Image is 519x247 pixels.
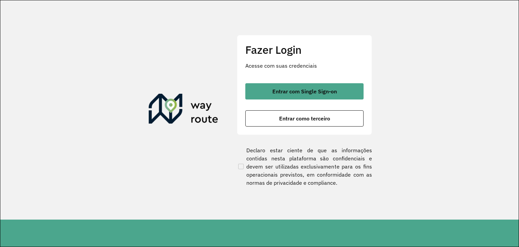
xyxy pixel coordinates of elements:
label: Declaro estar ciente de que as informações contidas nesta plataforma são confidenciais e devem se... [237,146,372,187]
button: button [245,110,364,127]
h2: Fazer Login [245,43,364,56]
span: Entrar com Single Sign-on [272,89,337,94]
img: Roteirizador AmbevTech [149,94,218,126]
p: Acesse com suas credenciais [245,62,364,70]
span: Entrar como terceiro [279,116,330,121]
button: button [245,83,364,99]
